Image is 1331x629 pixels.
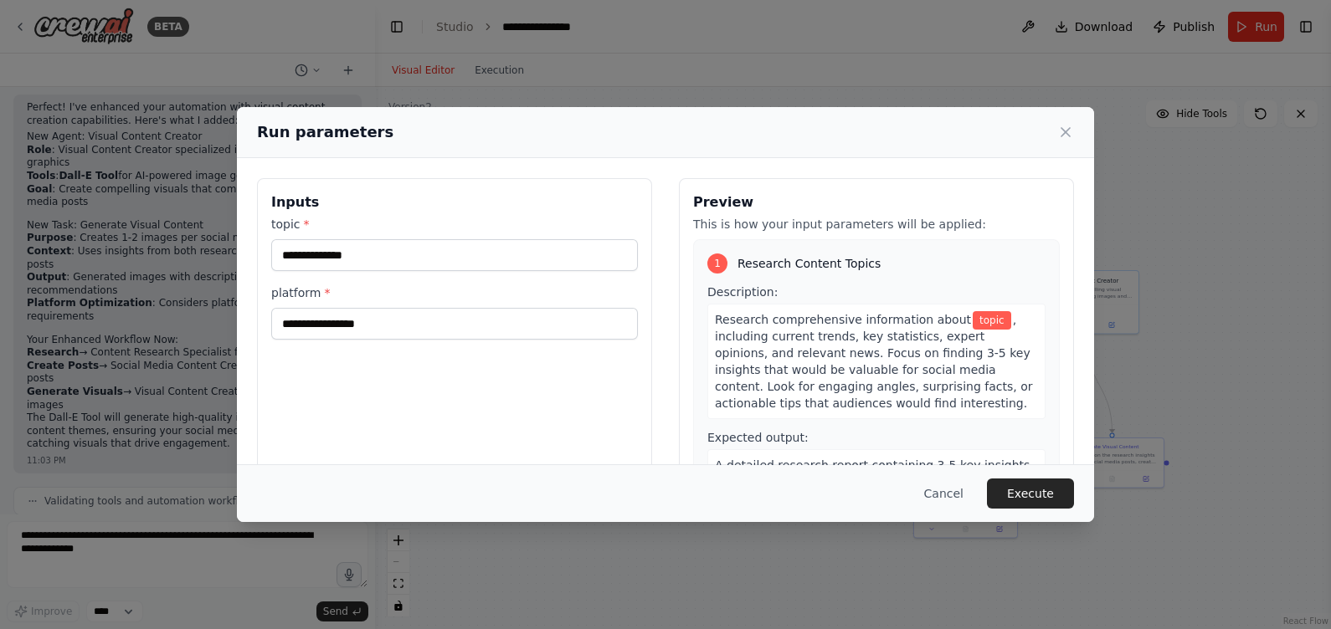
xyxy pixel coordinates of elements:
[707,285,778,299] span: Description:
[693,192,1060,212] h3: Preview
[707,253,727,274] div: 1
[707,431,809,444] span: Expected output:
[715,458,1030,488] span: A detailed research report containing 3-5 key insights about
[693,216,1060,233] p: This is how your input parameters will be applied:
[737,255,881,272] span: Research Content Topics
[271,192,638,212] h3: Inputs
[271,216,638,233] label: topic
[715,313,971,326] span: Research comprehensive information about
[911,478,977,509] button: Cancel
[715,313,1032,410] span: , including current trends, key statistics, expert opinions, and relevant news. Focus on finding ...
[257,120,393,144] h2: Run parameters
[271,284,638,301] label: platform
[973,311,1011,330] span: Variable: topic
[987,478,1074,509] button: Execute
